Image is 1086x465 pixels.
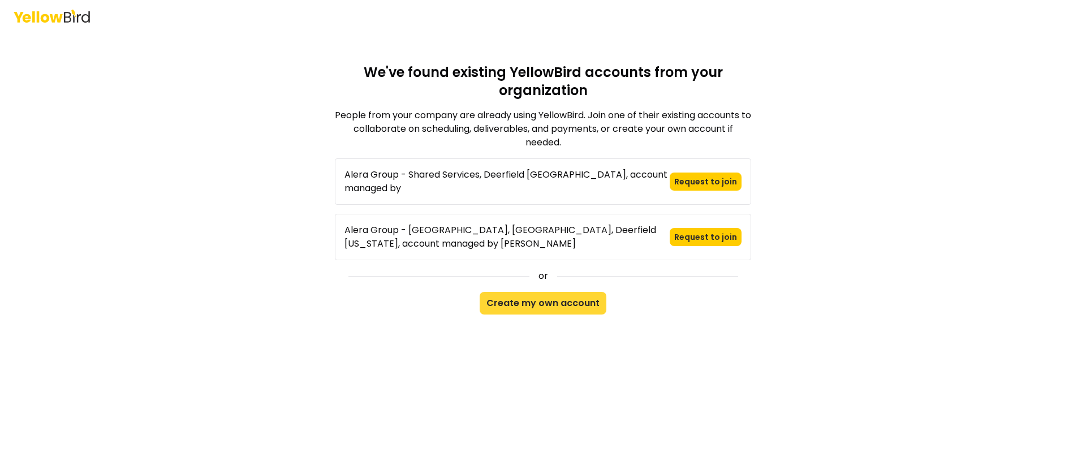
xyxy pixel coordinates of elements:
[670,173,742,191] button: Request to join
[538,269,548,283] span: or
[344,168,670,195] div: Alera Group - Shared Services, Deerfield [GEOGRAPHIC_DATA], account managed by
[670,228,742,246] button: Request to join
[480,292,606,315] button: Create my own account
[335,63,751,100] h1: We've found existing YellowBird accounts from your organization
[335,109,751,149] p: People from your company are already using YellowBird. Join one of their existing accounts to col...
[344,223,670,251] div: Alera Group - [GEOGRAPHIC_DATA], [GEOGRAPHIC_DATA], Deerfield [US_STATE], account managed by [PER...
